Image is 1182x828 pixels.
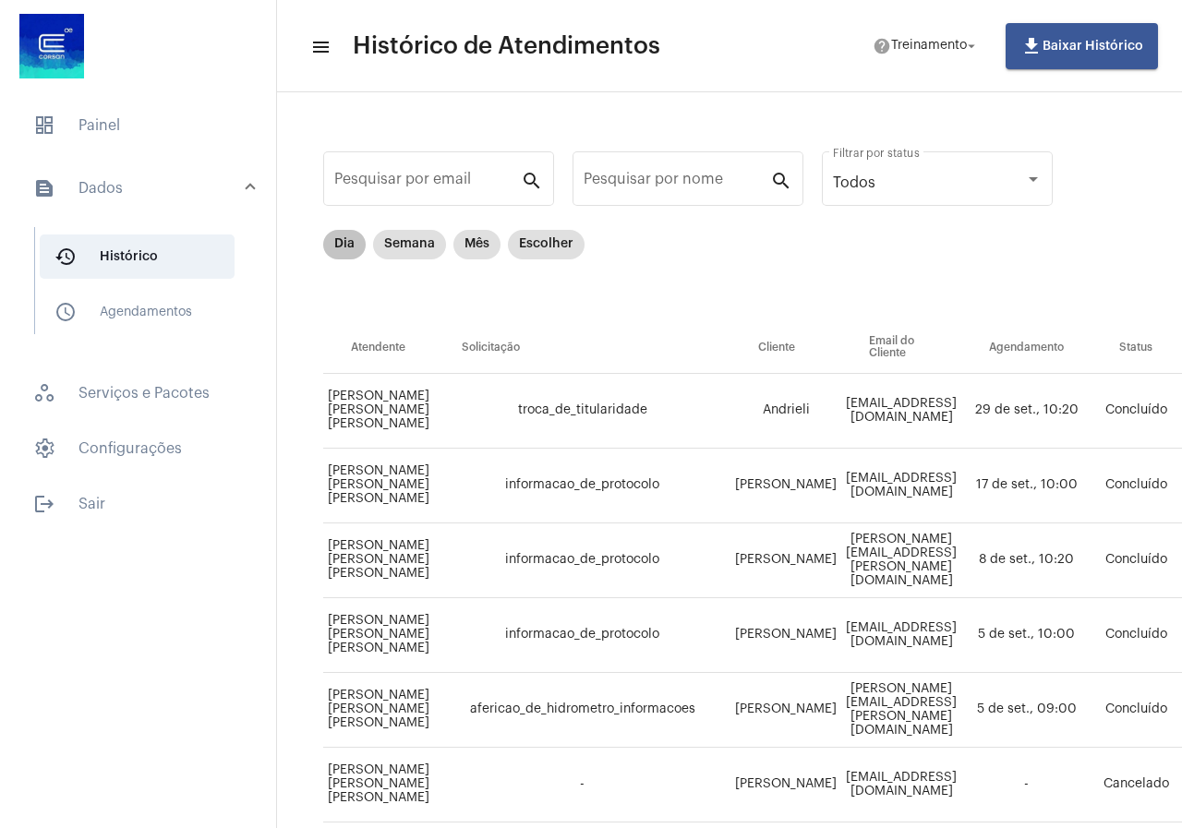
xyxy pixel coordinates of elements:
mat-chip: Semana [373,230,446,259]
th: Agendamento [961,322,1092,374]
td: 8 de set., 10:20 [961,523,1092,598]
mat-icon: sidenav icon [310,36,329,58]
span: Histórico de Atendimentos [353,31,660,61]
th: Cliente [730,322,841,374]
td: Concluído [1092,523,1180,598]
td: Cancelado [1092,748,1180,822]
input: Pesquisar por email [334,174,521,191]
td: [PERSON_NAME] [PERSON_NAME] [PERSON_NAME] [323,598,434,673]
td: [PERSON_NAME] [PERSON_NAME] [PERSON_NAME] [323,374,434,449]
th: Status [1092,322,1180,374]
td: 5 de set., 09:00 [961,673,1092,748]
td: 5 de set., 10:00 [961,598,1092,673]
mat-icon: arrow_drop_down [963,38,980,54]
div: sidenav iconDados [11,218,276,360]
span: Agendamentos [40,290,235,334]
mat-icon: help [873,37,891,55]
td: [PERSON_NAME] [730,673,841,748]
td: [PERSON_NAME] [730,449,841,523]
td: Concluído [1092,598,1180,673]
td: Concluído [1092,449,1180,523]
td: [PERSON_NAME] [PERSON_NAME] [PERSON_NAME] [323,748,434,822]
span: Todos [833,175,875,190]
mat-icon: search [770,169,792,191]
span: afericao_de_hidrometro_informacoes [470,702,695,715]
th: Atendente [323,322,434,374]
span: troca_de_titularidade [518,403,647,416]
td: Andrieli [730,374,841,449]
td: [PERSON_NAME][EMAIL_ADDRESS][PERSON_NAME][DOMAIN_NAME] [841,673,961,748]
span: Painel [18,103,258,148]
mat-icon: sidenav icon [33,177,55,199]
span: Baixar Histórico [1020,40,1143,53]
input: Pesquisar por nome [584,174,770,191]
span: - [580,777,585,790]
th: Email do Cliente [841,322,961,374]
th: Solicitação [434,322,730,374]
span: informacao_de_protocolo [505,553,659,566]
mat-chip: Dia [323,230,366,259]
span: sidenav icon [33,114,55,137]
td: [PERSON_NAME] [PERSON_NAME] [PERSON_NAME] [323,523,434,598]
span: informacao_de_protocolo [505,628,659,641]
td: Concluído [1092,374,1180,449]
td: [PERSON_NAME] [730,523,841,598]
td: [EMAIL_ADDRESS][DOMAIN_NAME] [841,374,961,449]
td: [EMAIL_ADDRESS][DOMAIN_NAME] [841,748,961,822]
td: 29 de set., 10:20 [961,374,1092,449]
mat-icon: sidenav icon [54,301,77,323]
td: [EMAIL_ADDRESS][DOMAIN_NAME] [841,449,961,523]
mat-chip: Mês [453,230,501,259]
button: Baixar Histórico [1006,23,1158,69]
td: [PERSON_NAME] [730,748,841,822]
span: Histórico [40,234,235,279]
mat-icon: sidenav icon [33,493,55,515]
mat-icon: search [521,169,543,191]
span: Treinamento [891,40,967,53]
td: 17 de set., 10:00 [961,449,1092,523]
td: Concluído [1092,673,1180,748]
span: informacao_de_protocolo [505,478,659,491]
td: [EMAIL_ADDRESS][DOMAIN_NAME] [841,598,961,673]
img: d4669ae0-8c07-2337-4f67-34b0df7f5ae4.jpeg [15,9,89,83]
mat-expansion-panel-header: sidenav iconDados [11,159,276,218]
td: - [961,748,1092,822]
mat-icon: sidenav icon [54,246,77,268]
span: sidenav icon [33,438,55,460]
td: [PERSON_NAME] [PERSON_NAME] [PERSON_NAME] [323,449,434,523]
td: [PERSON_NAME][EMAIL_ADDRESS][PERSON_NAME][DOMAIN_NAME] [841,523,961,598]
td: [PERSON_NAME] [730,598,841,673]
span: Sair [18,482,258,526]
mat-panel-title: Dados [33,177,247,199]
span: Serviços e Pacotes [18,371,258,415]
span: Configurações [18,426,258,471]
span: sidenav icon [33,382,55,404]
td: [PERSON_NAME] [PERSON_NAME] [PERSON_NAME] [323,673,434,748]
mat-icon: file_download [1020,35,1043,57]
mat-chip: Escolher [508,230,585,259]
button: Treinamento [862,28,991,65]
